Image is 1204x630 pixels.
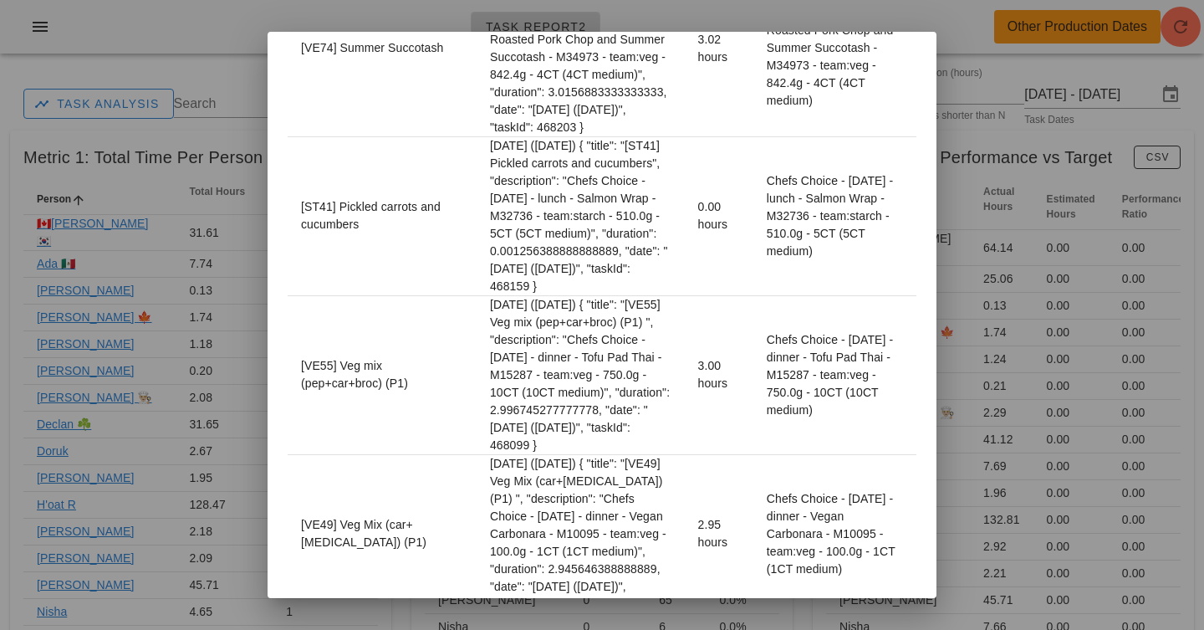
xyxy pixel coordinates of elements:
td: [DATE] ([DATE]) { "title": "[ST41] Pickled carrots and cucumbers", "description": "Chefs Choice -... [477,137,685,296]
td: Chefs Choice - [DATE] - dinner - Tofu Pad Thai - M15287 - team:veg - 750.0g - 10CT (10CT medium) [753,296,916,455]
td: [DATE] ([DATE]) { "title": "[VE55] Veg mix (pep+car+broc) (P1) ", "description": "Chefs Choice - ... [477,296,685,455]
td: Chefs Choice - [DATE] - dinner - Vegan Carbonara - M10095 - team:veg - 100.0g - 1CT (1CT medium) [753,455,916,614]
td: [DATE] ([DATE]) { "title": "[VE49] Veg Mix (car+[MEDICAL_DATA]) (P1) ", "description": "Chefs Cho... [477,455,685,614]
td: 0.00 hours [685,137,753,296]
td: 2.95 hours [685,455,753,614]
td: 3.00 hours [685,296,753,455]
td: [VE49] Veg Mix (car+[MEDICAL_DATA]) (P1) [288,455,477,614]
td: [ST41] Pickled carrots and cucumbers [288,137,477,296]
td: Chefs Choice - [DATE] - lunch - Salmon Wrap - M32736 - team:starch - 510.0g - 5CT (5CT medium) [753,137,916,296]
td: [VE55] Veg mix (pep+car+broc) (P1) [288,296,477,455]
